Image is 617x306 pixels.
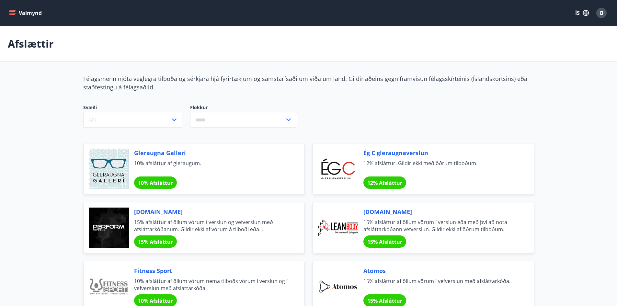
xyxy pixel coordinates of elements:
[572,7,592,19] button: ÍS
[134,266,289,275] span: Fitness Sport
[83,104,182,112] span: Svæði
[363,278,518,292] span: 15% afsláttur af öllum vörum í vefverslun með afsláttarkóða.
[367,297,402,304] span: 15% Afsláttur
[367,238,402,245] span: 15% Afsláttur
[363,266,518,275] span: Atomos
[8,37,54,51] p: Afslættir
[363,208,518,216] span: [DOMAIN_NAME]
[138,297,173,304] span: 10% Afsláttur
[134,149,289,157] span: Gleraugna Gallerí
[190,104,297,111] label: Flokkur
[138,238,173,245] span: 15% Afsláttur
[134,278,289,292] span: 10% afsláttur af öllum vörum nema tilboðs vörum í verslun og í vefverslun með afsláttarkóða.
[8,7,44,19] button: menu
[600,9,603,17] span: B
[363,149,518,157] span: Ég C gleraugnaverslun
[594,5,609,21] button: B
[134,160,289,174] span: 10% afsláttur af gleraugum.
[83,112,182,128] button: Allt
[138,179,173,187] span: 10% Afsláttur
[134,208,289,216] span: [DOMAIN_NAME]
[363,219,518,233] span: 15% afsláttur af öllum vörum í verslun eða með því að nota afsláttarkóðann vefverslun. Gildir ekk...
[363,160,518,174] span: 12% afsláttur. Gildir ekki með öðrum tilboðum.
[83,75,527,91] span: Félagsmenn njóta veglegra tilboða og sérkjara hjá fyrirtækjum og samstarfsaðilum víða um land. Gi...
[134,219,289,233] span: 15% afsláttur af öllum vörum í verslun og vefverslun með afsláttarkóðanum. Gildir ekki af vörum á...
[89,116,97,123] span: Allt
[367,179,402,187] span: 12% Afsláttur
